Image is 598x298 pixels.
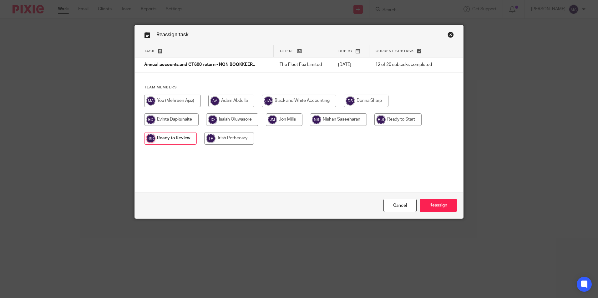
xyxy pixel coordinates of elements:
[448,32,454,40] a: Close this dialog window
[280,62,326,68] p: The Fleet Fox Limited
[144,85,454,90] h4: Team members
[383,199,417,212] a: Close this dialog window
[280,49,294,53] span: Client
[144,63,255,67] span: Annual accounts and CT600 return - NON BOOKKEEP...
[369,57,443,72] td: 12 of 20 subtasks completed
[338,62,363,68] p: [DATE]
[420,199,457,212] input: Reassign
[338,49,353,53] span: Due by
[144,49,155,53] span: Task
[156,32,189,37] span: Reassign task
[376,49,414,53] span: Current subtask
